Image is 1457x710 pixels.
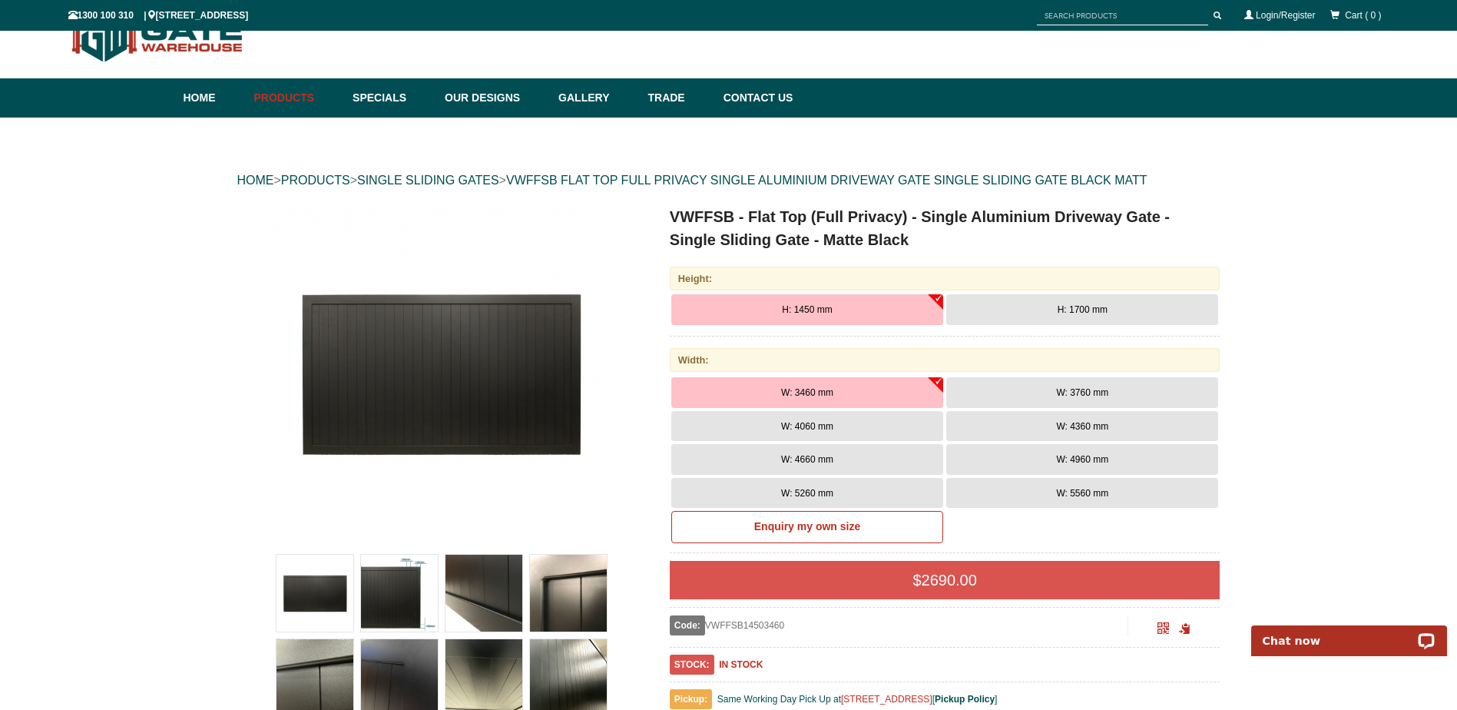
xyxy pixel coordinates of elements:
span: H: 1450 mm [782,304,832,315]
span: W: 4360 mm [1056,421,1108,432]
button: W: 4360 mm [946,411,1218,442]
span: Cart ( 0 ) [1345,10,1381,21]
span: W: 3460 mm [781,387,833,398]
a: VWFFSB - Flat Top (Full Privacy) - Single Aluminium Driveway Gate - Single Sliding Gate - Matte B... [239,205,645,543]
span: Code: [670,615,705,635]
button: W: 5560 mm [946,478,1218,509]
div: Width: [670,348,1220,372]
h1: VWFFSB - Flat Top (Full Privacy) - Single Aluminium Driveway Gate - Single Sliding Gate - Matte B... [670,205,1220,251]
button: W: 4060 mm [671,411,943,442]
iframe: LiveChat chat widget [1241,608,1457,656]
a: Our Designs [437,78,551,118]
button: W: 4660 mm [671,444,943,475]
a: [STREET_ADDRESS] [841,694,932,705]
span: 2690.00 [922,572,977,589]
div: VWFFSB14503460 [670,615,1128,635]
img: VWFFSB - Flat Top (Full Privacy) - Single Aluminium Driveway Gate - Single Sliding Gate - Matte B... [273,205,611,543]
a: Gallery [551,78,640,118]
span: W: 4660 mm [781,454,833,465]
span: W: 4060 mm [781,421,833,432]
span: Click to copy the URL [1179,623,1190,635]
b: IN STOCK [719,659,763,670]
span: H: 1700 mm [1058,304,1108,315]
a: Products [247,78,346,118]
img: VWFFSB - Flat Top (Full Privacy) - Single Aluminium Driveway Gate - Single Sliding Gate - Matte B... [530,555,607,632]
button: H: 1450 mm [671,294,943,325]
a: Specials [345,78,437,118]
a: Login/Register [1256,10,1315,21]
a: Click to enlarge and scan to share. [1157,625,1169,635]
span: 1300 100 310 | [STREET_ADDRESS] [68,10,249,21]
a: Contact Us [716,78,793,118]
span: W: 3760 mm [1056,387,1108,398]
a: VWFFSB FLAT TOP FULL PRIVACY SINGLE ALUMINIUM DRIVEWAY GATE SINGLE SLIDING GATE BLACK MATT [506,174,1147,187]
button: W: 3460 mm [671,377,943,408]
a: Pickup Policy [935,694,995,705]
span: W: 4960 mm [1056,454,1108,465]
button: H: 1700 mm [946,294,1218,325]
a: HOME [237,174,274,187]
div: > > > [237,156,1220,205]
button: W: 3760 mm [946,377,1218,408]
a: PRODUCTS [281,174,350,187]
img: VWFFSB - Flat Top (Full Privacy) - Single Aluminium Driveway Gate - Single Sliding Gate - Matte B... [445,555,522,632]
img: VWFFSB - Flat Top (Full Privacy) - Single Aluminium Driveway Gate - Single Sliding Gate - Matte B... [361,555,438,632]
span: W: 5260 mm [781,488,833,499]
button: W: 5260 mm [671,478,943,509]
b: Enquiry my own size [754,520,860,532]
span: Pickup: [670,689,712,709]
img: VWFFSB - Flat Top (Full Privacy) - Single Aluminium Driveway Gate - Single Sliding Gate - Matte B... [276,555,353,632]
a: Enquiry my own size [671,511,943,543]
a: SINGLE SLIDING GATES [357,174,499,187]
a: Trade [640,78,715,118]
span: W: 5560 mm [1056,488,1108,499]
button: W: 4960 mm [946,444,1218,475]
input: SEARCH PRODUCTS [1037,6,1208,25]
a: Home [184,78,247,118]
div: $ [670,561,1220,599]
span: STOCK: [670,655,714,675]
div: Height: [670,267,1220,290]
span: Same Working Day Pick Up at [ ] [717,694,998,705]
